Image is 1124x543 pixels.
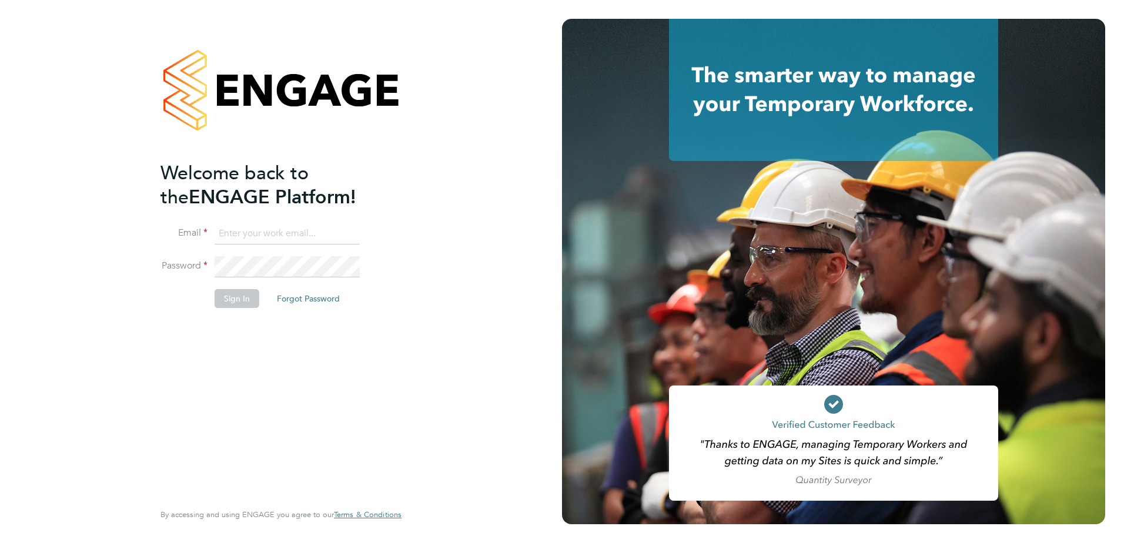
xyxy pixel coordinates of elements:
[334,510,402,519] a: Terms & Conditions
[215,289,259,308] button: Sign In
[215,223,360,244] input: Enter your work email...
[160,162,309,209] span: Welcome back to the
[267,289,349,308] button: Forgot Password
[160,510,402,519] span: By accessing and using ENGAGE you agree to our
[160,161,390,209] h2: ENGAGE Platform!
[160,260,208,272] label: Password
[160,227,208,239] label: Email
